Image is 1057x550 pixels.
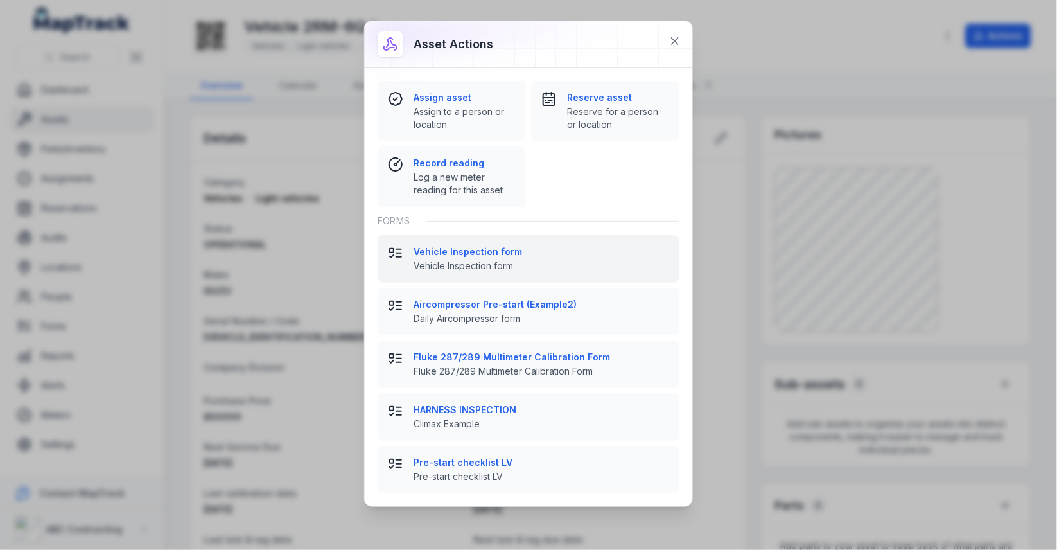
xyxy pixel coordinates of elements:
button: Reserve assetReserve for a person or location [531,81,679,141]
div: Forms [378,207,679,235]
span: Fluke 287/289 Multimeter Calibration Form [414,365,669,378]
span: Vehicle Inspection form [414,260,669,272]
strong: Pre-start checklist LV [414,456,669,469]
button: Assign assetAssign to a person or location [378,81,526,141]
span: Assign to a person or location [414,105,516,131]
span: Reserve for a person or location [567,105,669,131]
strong: HARNESS INSPECTION [414,404,669,416]
strong: Aircompressor Pre-start (Example2) [414,298,669,311]
strong: Record reading [414,157,516,170]
h3: Asset actions [414,35,493,53]
button: Record readingLog a new meter reading for this asset [378,146,526,207]
strong: Vehicle Inspection form [414,245,669,258]
button: Aircompressor Pre-start (Example2)Daily Aircompressor form [378,288,679,335]
strong: Reserve asset [567,91,669,104]
strong: Fluke 287/289 Multimeter Calibration Form [414,351,669,364]
span: Log a new meter reading for this asset [414,171,516,197]
button: Pre-start checklist LVPre-start checklist LV [378,446,679,493]
button: Fluke 287/289 Multimeter Calibration FormFluke 287/289 Multimeter Calibration Form [378,341,679,388]
span: Daily Aircompressor form [414,312,669,325]
span: Climax Example [414,418,669,430]
button: HARNESS INSPECTIONClimax Example [378,393,679,441]
strong: Assign asset [414,91,516,104]
button: Vehicle Inspection formVehicle Inspection form [378,235,679,283]
span: Pre-start checklist LV [414,470,669,483]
